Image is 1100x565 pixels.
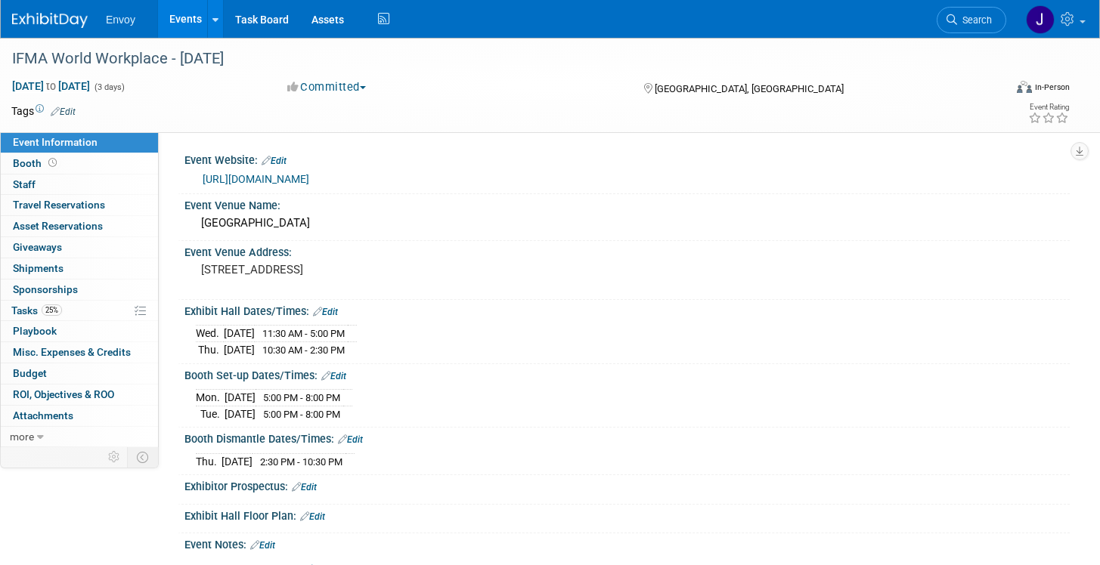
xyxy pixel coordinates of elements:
div: [GEOGRAPHIC_DATA] [196,211,1058,235]
span: Event Information [13,136,98,148]
a: Shipments [1,258,158,279]
div: Exhibit Hall Floor Plan: [184,505,1070,524]
td: Tags [11,103,76,119]
a: ROI, Objectives & ROO [1,384,158,405]
div: Event Venue Address: [184,241,1070,260]
div: Event Notes: [184,533,1070,553]
td: Tue. [196,406,225,421]
span: 5:00 PM - 8:00 PM [263,409,340,420]
a: Booth [1,153,158,174]
img: Joanna Zerga [1026,5,1055,34]
a: Budget [1,363,158,384]
div: Booth Set-up Dates/Times: [184,364,1070,384]
div: Exhibitor Prospectus: [184,475,1070,495]
span: Search [957,14,992,26]
td: Thu. [196,453,222,469]
span: [GEOGRAPHIC_DATA], [GEOGRAPHIC_DATA] [655,83,844,94]
td: [DATE] [225,406,256,421]
div: In-Person [1034,82,1070,93]
span: Travel Reservations [13,199,105,211]
a: more [1,427,158,447]
span: (3 days) [93,82,125,92]
span: Shipments [13,262,64,274]
span: Attachments [13,409,73,421]
span: Staff [13,178,36,190]
a: Travel Reservations [1,195,158,215]
span: Asset Reservations [13,220,103,232]
span: 2:30 PM - 10:30 PM [260,456,342,468]
a: Attachments [1,406,158,426]
div: Booth Dismantle Dates/Times: [184,428,1070,447]
button: Committed [282,79,372,95]
span: Misc. Expenses & Credits [13,346,131,358]
div: Event Rating [1028,103,1069,111]
span: [DATE] [DATE] [11,79,91,93]
a: Giveaways [1,237,158,258]
td: [DATE] [224,326,255,342]
a: Event Information [1,132,158,153]
span: to [44,80,58,92]
span: 10:30 AM - 2:30 PM [262,344,345,356]
a: [URL][DOMAIN_NAME] [203,173,309,185]
img: ExhibitDay [12,13,88,28]
div: Event Website: [184,149,1070,168]
div: Exhibit Hall Dates/Times: [184,300,1070,320]
a: Tasks25% [1,301,158,321]
a: Edit [338,434,363,445]
a: Playbook [1,321,158,341]
span: Envoy [106,14,135,26]
td: Mon. [196,390,225,406]
span: 25% [42,304,62,316]
td: [DATE] [225,390,256,406]
td: Toggle Event Tabs [128,447,159,467]
span: Budget [13,367,47,379]
img: Format-Inperson.png [1017,81,1032,93]
a: Edit [313,307,338,317]
pre: [STREET_ADDRESS] [201,263,537,276]
td: [DATE] [224,342,255,358]
td: Thu. [196,342,224,358]
td: Personalize Event Tab Strip [101,447,128,467]
div: IFMA World Workplace - [DATE] [7,45,980,73]
span: Booth [13,157,60,169]
a: Asset Reservations [1,216,158,236]
span: 5:00 PM - 8:00 PM [263,392,340,403]
td: Wed. [196,326,224,342]
div: Event Venue Name: [184,194,1070,213]
a: Edit [300,511,325,522]
a: Sponsorships [1,279,158,300]
td: [DATE] [222,453,253,469]
a: Misc. Expenses & Credits [1,342,158,363]
a: Search [937,7,1006,33]
a: Edit [51,107,76,117]
span: 11:30 AM - 5:00 PM [262,328,345,339]
span: Booth not reserved yet [45,157,60,168]
a: Staff [1,174,158,195]
span: Sponsorships [13,283,78,295]
a: Edit [262,156,287,166]
a: Edit [250,540,275,551]
span: Tasks [11,304,62,316]
span: Giveaways [13,241,62,253]
div: Event Format [913,79,1070,101]
a: Edit [292,482,317,492]
span: ROI, Objectives & ROO [13,388,114,400]
span: more [10,431,34,443]
a: Edit [321,371,346,381]
span: Playbook [13,325,57,337]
